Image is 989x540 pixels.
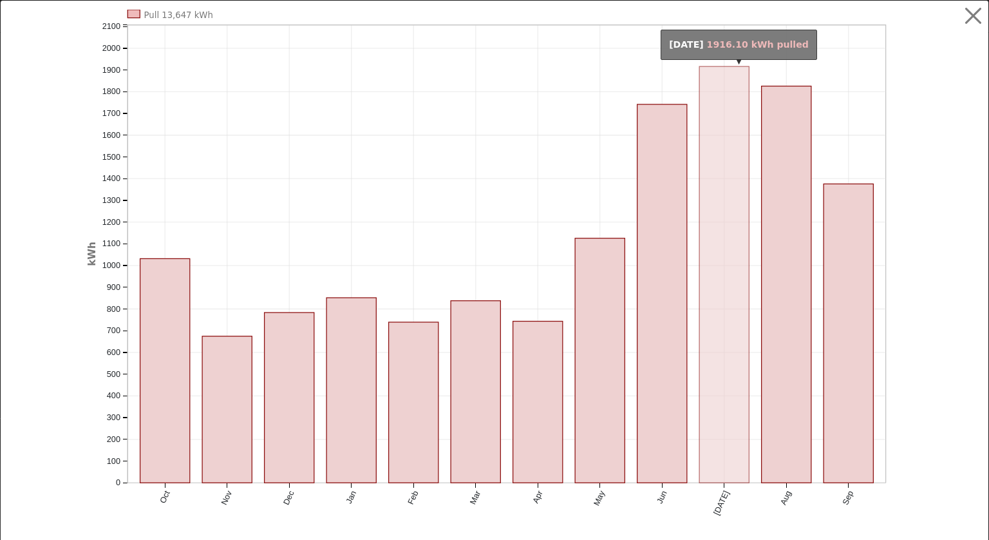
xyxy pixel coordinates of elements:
[102,22,120,31] text: 2100
[107,370,120,379] text: 500
[158,489,172,505] text: Oct
[116,478,120,487] text: 0
[102,109,120,118] text: 1700
[778,489,793,506] text: Aug
[102,44,120,53] text: 2000
[531,489,545,505] text: Apr
[102,239,120,248] text: 1100
[102,87,120,96] text: 1800
[107,304,120,313] text: 800
[107,348,120,357] text: 600
[389,322,438,483] rect: onclick=""
[712,489,731,516] text: [DATE]
[107,283,120,292] text: 900
[102,152,120,161] text: 1500
[144,10,213,20] text: Pull 13,647 kWh
[344,489,358,505] text: Jan
[102,196,120,205] text: 1300
[102,261,120,270] text: 1000
[451,301,500,483] rect: onclick=""
[107,326,120,335] text: 700
[669,39,704,50] strong: [DATE]
[406,489,420,506] text: Feb
[102,131,120,140] text: 1600
[824,184,873,483] rect: onclick=""
[107,435,120,444] text: 200
[761,86,811,483] rect: onclick=""
[107,456,120,465] text: 100
[282,489,296,506] text: Dec
[102,218,120,227] text: 1200
[140,258,190,483] rect: onclick=""
[86,242,98,266] text: kWh
[220,489,234,506] text: Nov
[513,321,563,483] rect: onclick=""
[655,489,668,505] text: Jun
[637,104,687,483] rect: onclick=""
[841,489,855,506] text: Sep
[107,413,120,422] text: 300
[202,336,252,483] rect: onclick=""
[592,489,607,507] text: May
[575,238,625,483] rect: onclick=""
[102,66,120,75] text: 1900
[699,66,749,483] rect: onclick=""
[102,174,120,183] text: 1400
[468,489,482,506] text: Mar
[707,39,809,50] span: 1916.10 kWh pulled
[107,391,120,400] text: 400
[265,313,314,483] rect: onclick=""
[326,298,376,483] rect: onclick=""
